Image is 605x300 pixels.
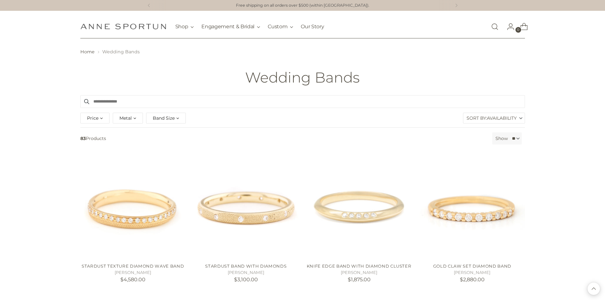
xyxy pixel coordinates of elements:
[80,153,185,258] a: Stardust Texture Diamond Wave Band
[80,95,525,108] input: Search products
[348,277,371,283] span: $1,875.00
[420,153,525,258] a: Gold Claw Set Diamond Band
[175,20,194,34] button: Shop
[488,20,501,33] a: Open search modal
[82,263,184,269] a: Stardust Texture Diamond Wave Band
[588,283,600,295] button: Back to top
[306,270,412,276] h5: [PERSON_NAME]
[234,277,258,283] span: $3,100.00
[80,49,525,55] nav: breadcrumbs
[515,20,528,33] a: Open cart modal
[306,153,412,258] a: Knife Edge Band with Diamond Cluster
[80,270,185,276] h5: [PERSON_NAME]
[193,270,299,276] h5: [PERSON_NAME]
[268,20,293,34] button: Custom
[193,153,299,258] a: Stardust Band with Diamonds
[433,263,511,269] a: Gold Claw Set Diamond Band
[120,277,145,283] span: $4,580.00
[153,115,175,122] span: Band Size
[460,277,485,283] span: $2,880.00
[245,70,360,85] h1: Wedding Bands
[301,20,324,34] a: Our Story
[420,270,525,276] h5: [PERSON_NAME]
[307,263,412,269] a: Knife Edge Band with Diamond Cluster
[119,115,132,122] span: Metal
[236,3,369,9] p: Free shipping on all orders over $500 (within [GEOGRAPHIC_DATA]).
[502,20,514,33] a: Go to the account page
[515,27,521,33] span: 0
[80,23,166,30] a: Anne Sportun Fine Jewellery
[80,136,86,141] b: 83
[87,115,98,122] span: Price
[102,49,140,55] span: Wedding Bands
[463,113,525,123] label: Sort By:Availability
[205,263,286,269] a: Stardust Band with Diamonds
[487,113,517,123] span: Availability
[201,20,260,34] button: Engagement & Bridal
[78,132,490,144] span: Products
[495,135,508,142] label: Show
[80,49,95,55] a: Home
